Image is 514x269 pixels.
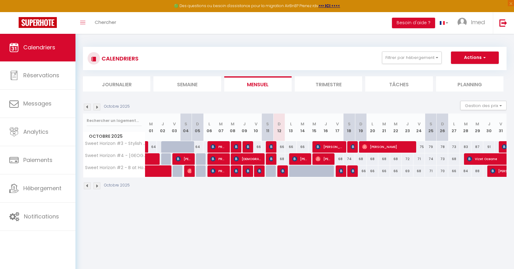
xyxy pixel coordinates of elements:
div: 87 [471,141,483,153]
div: 69 [402,165,413,177]
span: Hébergement [23,184,61,192]
span: [PERSON_NAME] [246,165,250,177]
li: Mensuel [224,76,292,92]
abbr: M [231,121,234,127]
div: 68 [413,165,425,177]
abbr: D [196,121,199,127]
th: 03 [169,114,180,141]
abbr: M [219,121,223,127]
span: [PERSON_NAME] [292,153,308,165]
abbr: V [336,121,339,127]
span: Réservations [23,71,59,79]
div: 78 [437,141,448,153]
th: 08 [227,114,239,141]
span: [PERSON_NAME] [257,165,261,177]
div: 91 [483,141,495,153]
abbr: S [184,121,187,127]
abbr: V [255,121,257,127]
span: [PERSON_NAME] [187,165,191,177]
span: [PERSON_NAME] [246,141,250,153]
abbr: D [359,121,362,127]
span: Sweet Horizon #3 - Stylish T2 Apartment [84,141,146,146]
span: Octobre 2025 [83,132,145,141]
span: Sweet Horizon #4 - [GEOGRAPHIC_DATA] [84,153,146,158]
abbr: S [266,121,269,127]
th: 23 [402,114,413,141]
div: 66 [367,165,379,177]
span: [PERSON_NAME] [269,153,273,165]
abbr: V [499,121,502,127]
abbr: S [348,121,351,127]
div: 73 [448,141,460,153]
span: [PERSON_NAME] [316,153,331,165]
abbr: D [278,121,281,127]
span: [PERSON_NAME] [280,165,284,177]
li: Journalier [83,76,150,92]
th: 11 [262,114,274,141]
span: [PERSON_NAME] [234,141,238,153]
h3: CALENDRIERS [100,52,139,65]
div: 66 [273,141,285,153]
span: [PERSON_NAME] [351,165,355,177]
span: [PERSON_NAME] [362,141,413,153]
img: Super Booking [19,17,57,28]
div: 64 [192,141,204,153]
div: 66 [378,165,390,177]
div: 66 [390,165,402,177]
th: 04 [180,114,192,141]
button: Besoin d'aide ? [392,18,435,28]
span: [PERSON_NAME] [234,165,238,177]
th: 02 [157,114,169,141]
p: Octobre 2025 [104,182,130,188]
span: [PERSON_NAME] [339,165,343,177]
th: 18 [343,114,355,141]
th: 24 [413,114,425,141]
div: 68 [332,153,343,165]
div: 64 [145,141,157,153]
abbr: L [453,121,455,127]
th: 09 [239,114,250,141]
div: 68 [367,153,379,165]
div: 68 [390,153,402,165]
div: 83 [460,141,472,153]
abbr: M [382,121,386,127]
span: [PERSON_NAME] [316,141,343,153]
abbr: M [394,121,398,127]
strong: >>> ICI <<<< [318,3,340,8]
button: Gestion des prix [460,101,507,110]
abbr: M [301,121,304,127]
abbr: J [161,121,164,127]
div: 66 [448,165,460,177]
th: 10 [250,114,262,141]
a: [PERSON_NAME] [145,141,148,153]
abbr: L [208,121,210,127]
div: 74 [425,153,437,165]
div: 79 [425,141,437,153]
div: 68 [273,153,285,165]
th: 28 [460,114,472,141]
span: Chercher [95,19,116,25]
th: 14 [297,114,308,141]
li: Trimestre [295,76,362,92]
th: 05 [192,114,204,141]
th: 30 [483,114,495,141]
li: Semaine [153,76,221,92]
th: 21 [378,114,390,141]
div: 66 [355,165,367,177]
span: Messages [23,100,52,107]
img: ... [457,18,467,27]
div: 70 [437,165,448,177]
img: logout [499,19,507,27]
th: 13 [285,114,297,141]
span: PRODEV SIEGE [PERSON_NAME] [211,165,226,177]
abbr: L [371,121,373,127]
div: 68 [448,153,460,165]
th: 17 [332,114,343,141]
th: 20 [367,114,379,141]
span: [DEMOGRAPHIC_DATA][PERSON_NAME] [234,153,262,165]
a: ... Imed [453,12,493,34]
div: 68 [355,153,367,165]
abbr: M [475,121,479,127]
abbr: S [430,121,432,127]
div: 66 [297,141,308,153]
